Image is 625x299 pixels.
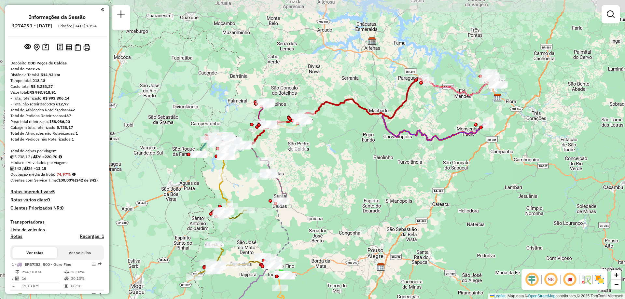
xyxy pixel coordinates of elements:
[10,136,104,142] div: Total de Pedidos não Roteirizados:
[493,93,502,102] img: CDD Varginha
[36,166,46,171] strong: 13,15
[45,154,57,159] strong: 220,70
[56,42,64,52] button: Logs desbloquear sessão
[12,283,15,289] td: =
[290,144,306,151] div: Atividade não roteirizada - ALEX HENRIQUE TEIXEIRA
[12,262,71,267] span: 1 -
[604,8,617,21] a: Exibir filtros
[32,42,41,52] button: Centralizar mapa no depósito ou ponto de apoio
[64,270,69,274] i: % de utilização do peso
[10,167,14,170] i: Total de Atividades
[10,205,104,211] h4: Clientes Priorizados NR:
[61,205,63,211] strong: 0
[115,8,128,22] a: Nova sessão e pesquisa
[528,294,556,298] a: OpenStreetMap
[41,42,50,52] button: Painel de Sugestão
[15,277,19,280] i: Total de Atividades
[21,269,64,275] td: 274,10 KM
[594,274,605,285] img: Exibir/Ocultar setores
[10,107,104,113] div: Total de Atividades Roteirizadas:
[10,148,104,154] div: Total de caixas por viagem:
[50,102,69,106] strong: R$ 612,77
[10,160,104,166] div: Média de Atividades por viagem:
[611,280,621,290] a: Zoom out
[10,234,22,239] a: Rotas
[10,197,104,203] h4: Rotas vários dias:
[33,78,45,83] strong: 218:18
[562,272,577,287] span: Exibir sequencia da rota
[98,293,102,297] em: Rota exportada
[101,6,104,13] a: Clique aqui para minimizar o painel
[82,43,91,52] button: Imprimir Rotas
[611,270,621,280] a: Zoom in
[35,66,40,71] strong: 26
[12,292,72,297] span: 2 -
[10,113,104,119] div: Total de Pedidos Roteirizados:
[75,178,98,183] strong: (342 de 342)
[92,262,96,266] em: Opções
[10,172,55,177] span: Ocupação média da frota:
[10,101,104,107] div: - Total não roteirizado:
[614,271,618,279] span: +
[43,96,69,101] strong: R$ 993.306,14
[21,275,64,282] td: 16
[215,134,224,143] img: CDD Poços de Caldas
[57,247,102,258] button: Ver veículos
[15,270,19,274] i: Distância Total
[10,72,104,78] div: Distância Total:
[10,84,104,89] div: Custo total:
[28,61,67,65] strong: CDD Poços de Caldas
[52,189,55,195] strong: 5
[10,78,104,84] div: Tempo total:
[10,130,104,136] div: Total de Atividades não Roteirizadas:
[507,294,507,298] span: |
[71,269,102,275] td: 26,82%
[12,275,15,282] td: /
[58,178,75,183] strong: 100,00%
[64,284,68,288] i: Tempo total em rota
[10,189,104,195] h4: Rotas improdutivas:
[47,197,50,203] strong: 0
[56,23,99,29] div: Criação: [DATE] 18:24
[72,137,74,142] strong: 1
[10,66,104,72] div: Total de rotas:
[524,272,540,287] span: Ocultar deslocamento
[23,42,32,52] button: Exibir sessão original
[29,14,86,20] h4: Informações da Sessão
[73,43,82,52] button: Visualizar Romaneio
[488,293,625,299] div: Map data © contributors,© 2025 TomTom, Microsoft
[12,247,57,258] button: Ver rotas
[10,155,14,159] i: Cubagem total roteirizado
[49,119,70,124] strong: 158.986,20
[10,227,104,233] h4: Lista de veículos
[57,125,73,130] strong: 5.738,17
[92,293,96,297] em: Opções
[490,294,506,298] a: Leaflet
[614,280,618,289] span: −
[41,292,72,297] span: | 110 - Andradas
[71,275,102,282] td: 30,10%
[10,60,104,66] div: Depósito:
[64,43,73,51] button: Visualizar relatório de Roteirização
[368,37,376,46] img: CDD Alfenas
[64,277,69,280] i: % de utilização da cubagem
[68,107,75,112] strong: 342
[37,72,60,77] strong: 3.514,93 km
[71,283,102,289] td: 08:10
[377,263,385,271] img: CDD Pouso Alegre
[72,172,76,176] em: Média calculada utilizando a maior ocupação (%Peso ou %Cubagem) de cada rota da sessão. Rotas cro...
[57,172,71,177] strong: 74,97%
[80,234,104,239] h4: Recargas: 1
[24,167,28,170] i: Total de rotas
[10,178,58,183] span: Clientes com Service Time:
[33,155,37,159] i: Total de rotas
[31,84,53,89] strong: R$ 5.253,27
[40,262,71,267] span: | 500 - Ouro Fino
[10,119,104,125] div: Peso total roteirizado:
[59,155,62,159] i: Meta Caixas/viagem: 195,40 Diferença: 25,30
[543,272,559,287] span: Ocultar NR
[76,131,78,136] strong: 1
[21,283,64,289] td: 17,13 KM
[25,292,41,297] span: ETM7I67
